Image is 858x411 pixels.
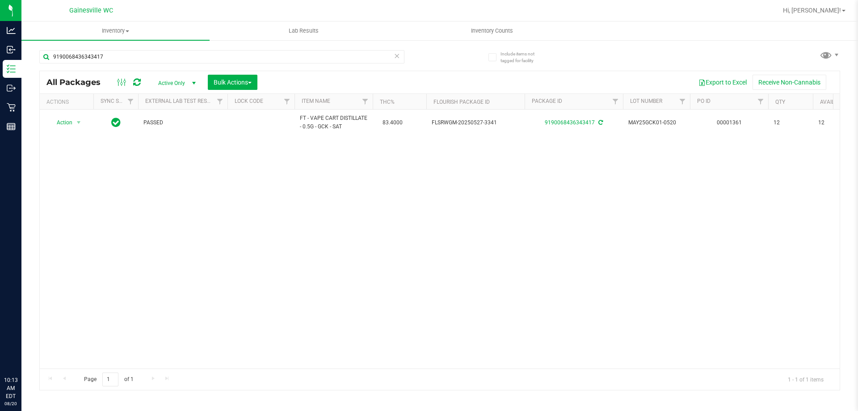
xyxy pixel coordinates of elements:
[213,94,227,109] a: Filter
[111,116,121,129] span: In Sync
[123,94,138,109] a: Filter
[21,27,210,35] span: Inventory
[432,119,519,127] span: FLSRWGM-20250527-3341
[7,103,16,112] inline-svg: Retail
[378,116,407,129] span: 83.4000
[69,7,113,14] span: Gainesville WC
[717,119,742,126] a: 00001361
[26,338,37,349] iframe: Resource center unread badge
[4,400,17,407] p: 08/20
[208,75,257,90] button: Bulk Actions
[608,94,623,109] a: Filter
[280,94,294,109] a: Filter
[46,99,90,105] div: Actions
[101,98,135,104] a: Sync Status
[302,98,330,104] a: Item Name
[433,99,490,105] a: Flourish Package ID
[76,373,141,386] span: Page of 1
[7,84,16,93] inline-svg: Outbound
[775,99,785,105] a: Qty
[46,77,109,87] span: All Packages
[210,21,398,40] a: Lab Results
[235,98,263,104] a: Lock Code
[753,94,768,109] a: Filter
[398,21,586,40] a: Inventory Counts
[102,373,118,386] input: 1
[781,373,831,386] span: 1 - 1 of 1 items
[21,21,210,40] a: Inventory
[597,119,603,126] span: Sync from Compliance System
[820,99,847,105] a: Available
[532,98,562,104] a: Package ID
[693,75,753,90] button: Export to Excel
[300,114,367,131] span: FT - VAPE CART DISTILLATE - 0.5G - GCK - SAT
[774,119,808,127] span: 12
[630,98,662,104] a: Lot Number
[277,27,331,35] span: Lab Results
[7,64,16,73] inline-svg: Inventory
[7,122,16,131] inline-svg: Reports
[39,50,404,64] input: Search Package ID, Item Name, SKU, Lot or Part Number...
[214,79,252,86] span: Bulk Actions
[459,27,525,35] span: Inventory Counts
[628,119,685,127] span: MAY25GCK01-0520
[753,75,826,90] button: Receive Non-Cannabis
[697,98,711,104] a: PO ID
[818,119,852,127] span: 12
[73,116,84,129] span: select
[4,376,17,400] p: 10:13 AM EDT
[380,99,395,105] a: THC%
[143,119,222,127] span: PASSED
[545,119,595,126] a: 9190068436343417
[394,50,400,62] span: Clear
[675,94,690,109] a: Filter
[783,7,841,14] span: Hi, [PERSON_NAME]!
[7,26,16,35] inline-svg: Analytics
[49,116,73,129] span: Action
[7,45,16,54] inline-svg: Inbound
[358,94,373,109] a: Filter
[500,51,545,64] span: Include items not tagged for facility
[145,98,215,104] a: External Lab Test Result
[9,339,36,366] iframe: Resource center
